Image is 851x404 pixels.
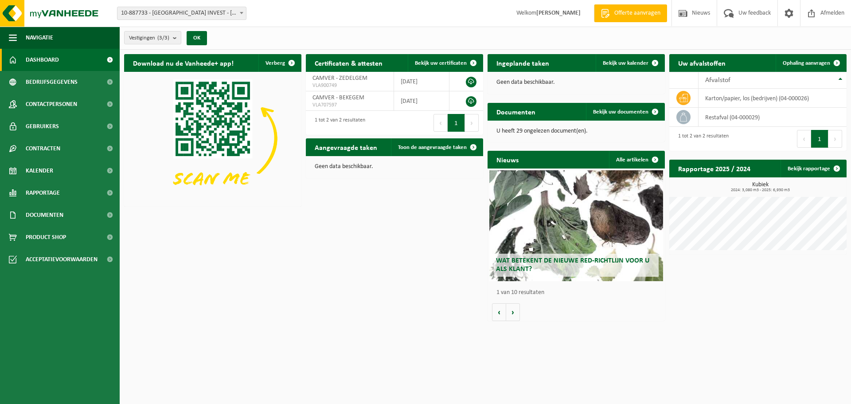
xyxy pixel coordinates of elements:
[674,182,847,192] h3: Kubiek
[781,160,846,177] a: Bekijk rapportage
[315,164,474,170] p: Geen data beschikbaar.
[26,71,78,93] span: Bedrijfsgegevens
[433,114,448,132] button: Previous
[394,91,449,111] td: [DATE]
[26,115,59,137] span: Gebruikers
[496,257,649,273] span: Wat betekent de nieuwe RED-richtlijn voor u als klant?
[496,290,660,296] p: 1 van 10 resultaten
[586,103,664,121] a: Bekijk uw documenten
[496,128,656,134] p: U heeft 29 ongelezen document(en).
[312,94,364,101] span: CAMVER - BEKEGEM
[492,303,506,321] button: Vorige
[669,54,734,71] h2: Uw afvalstoffen
[506,303,520,321] button: Volgende
[26,137,60,160] span: Contracten
[408,54,482,72] a: Bekijk uw certificaten
[306,138,386,156] h2: Aangevraagde taken
[488,103,544,120] h2: Documenten
[26,160,53,182] span: Kalender
[596,54,664,72] a: Bekijk uw kalender
[117,7,246,20] span: 10-887733 - AMARILLO INVEST - VARSENARE
[187,31,207,45] button: OK
[415,60,467,66] span: Bekijk uw certificaten
[265,60,285,66] span: Verberg
[312,75,367,82] span: CAMVER - ZEDELGEM
[488,151,527,168] h2: Nieuws
[488,54,558,71] h2: Ingeplande taken
[448,114,465,132] button: 1
[391,138,482,156] a: Toon de aangevraagde taken
[312,102,387,109] span: VLA707597
[609,151,664,169] a: Alle artikelen
[258,54,301,72] button: Verberg
[26,49,59,71] span: Dashboard
[26,93,77,115] span: Contactpersonen
[674,188,847,192] span: 2024: 3,080 m3 - 2025: 6,930 m3
[310,113,365,133] div: 1 tot 2 van 2 resultaten
[699,89,847,108] td: karton/papier, los (bedrijven) (04-000026)
[705,77,730,84] span: Afvalstof
[797,130,811,148] button: Previous
[398,145,467,150] span: Toon de aangevraagde taken
[594,4,667,22] a: Offerte aanvragen
[776,54,846,72] a: Ophaling aanvragen
[674,129,729,149] div: 1 tot 2 van 2 resultaten
[669,160,759,177] h2: Rapportage 2025 / 2024
[312,82,387,89] span: VLA900749
[157,35,169,41] count: (3/3)
[306,54,391,71] h2: Certificaten & attesten
[117,7,246,20] span: 10-887733 - AMARILLO INVEST - VARSENARE
[811,130,828,148] button: 1
[603,60,648,66] span: Bekijk uw kalender
[124,31,181,44] button: Vestigingen(3/3)
[26,204,63,226] span: Documenten
[394,72,449,91] td: [DATE]
[489,170,663,281] a: Wat betekent de nieuwe RED-richtlijn voor u als klant?
[26,182,60,204] span: Rapportage
[593,109,648,115] span: Bekijk uw documenten
[465,114,479,132] button: Next
[129,31,169,45] span: Vestigingen
[26,248,98,271] span: Acceptatievoorwaarden
[124,72,301,205] img: Download de VHEPlus App
[612,9,663,18] span: Offerte aanvragen
[699,108,847,127] td: restafval (04-000029)
[124,54,242,71] h2: Download nu de Vanheede+ app!
[26,226,66,248] span: Product Shop
[783,60,830,66] span: Ophaling aanvragen
[536,10,581,16] strong: [PERSON_NAME]
[26,27,53,49] span: Navigatie
[496,79,656,86] p: Geen data beschikbaar.
[828,130,842,148] button: Next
